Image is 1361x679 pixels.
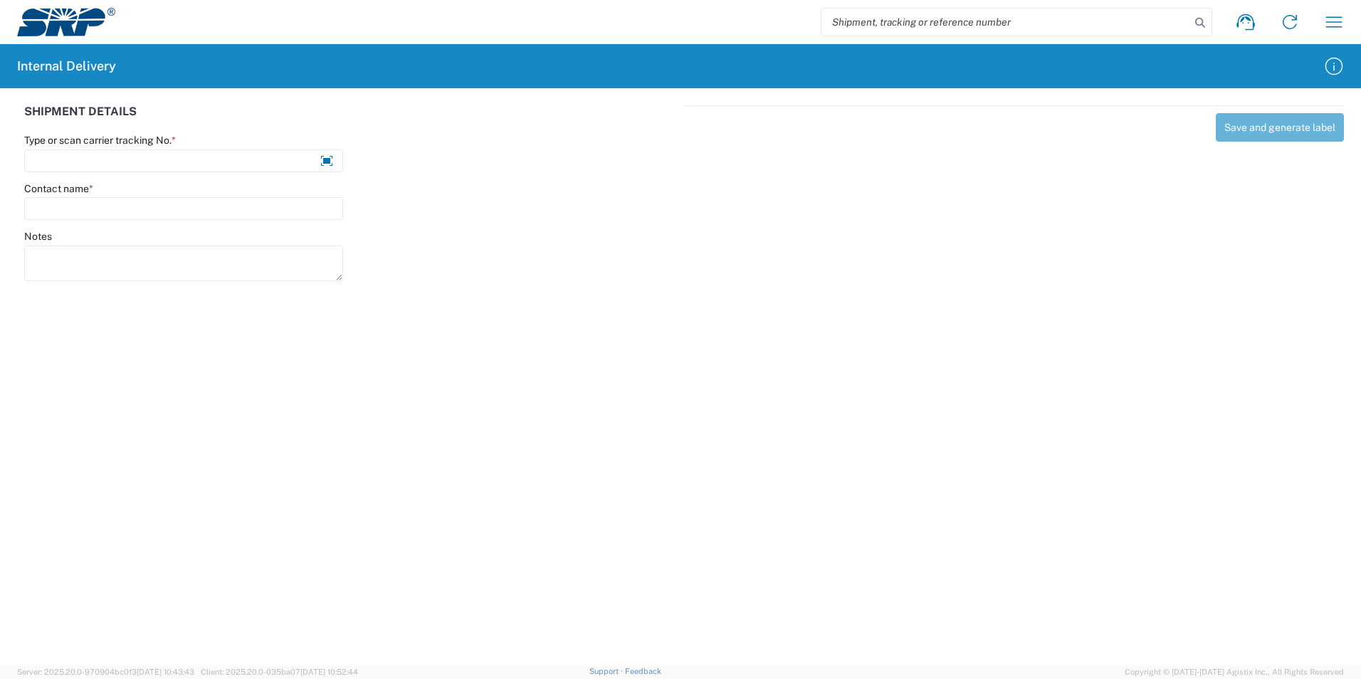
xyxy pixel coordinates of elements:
span: [DATE] 10:52:44 [300,668,358,676]
label: Notes [24,230,52,243]
span: Copyright © [DATE]-[DATE] Agistix Inc., All Rights Reserved [1125,665,1344,678]
label: Type or scan carrier tracking No. [24,134,176,147]
span: Server: 2025.20.0-970904bc0f3 [17,668,194,676]
div: SHIPMENT DETAILS [24,105,677,134]
input: Shipment, tracking or reference number [821,9,1190,36]
span: [DATE] 10:43:43 [137,668,194,676]
img: srp [17,8,115,36]
span: Client: 2025.20.0-035ba07 [201,668,358,676]
label: Contact name [24,182,93,195]
h2: Internal Delivery [17,58,116,75]
a: Support [589,667,625,675]
a: Feedback [625,667,661,675]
